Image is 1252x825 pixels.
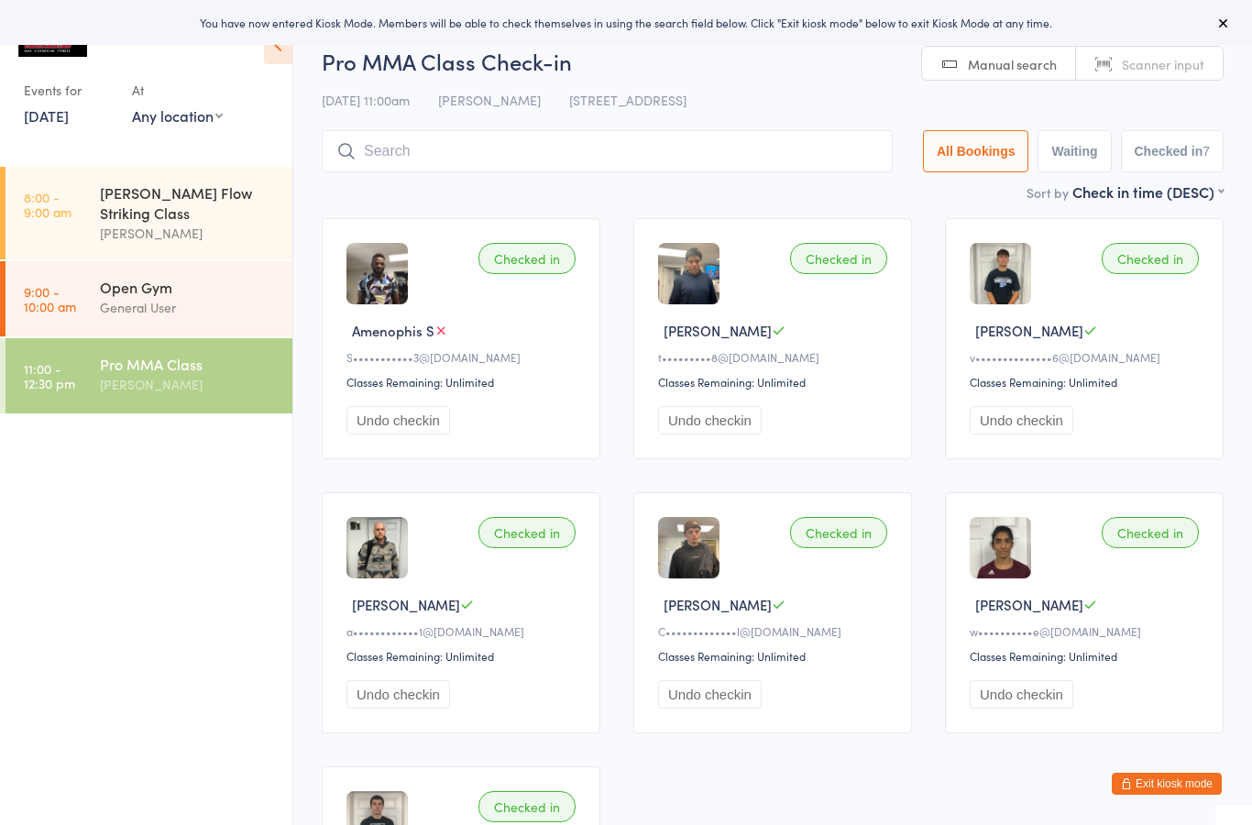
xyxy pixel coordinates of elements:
[100,277,277,297] div: Open Gym
[968,55,1057,73] span: Manual search
[664,595,772,614] span: [PERSON_NAME]
[29,15,1223,30] div: You have now entered Kiosk Mode. Members will be able to check themselves in using the search fie...
[346,243,408,304] img: image1654963156.png
[24,361,75,390] time: 11:00 - 12:30 pm
[100,182,277,223] div: [PERSON_NAME] Flow Striking Class
[664,321,772,340] span: [PERSON_NAME]
[923,130,1029,172] button: All Bookings
[1027,183,1069,202] label: Sort by
[658,517,719,578] img: image1736880793.png
[478,517,576,548] div: Checked in
[24,284,76,313] time: 9:00 - 10:00 am
[1102,517,1199,548] div: Checked in
[1102,243,1199,274] div: Checked in
[658,349,893,365] div: t•••••••••8@[DOMAIN_NAME]
[100,223,277,244] div: [PERSON_NAME]
[346,406,450,434] button: Undo checkin
[970,349,1204,365] div: v••••••••••••••6@[DOMAIN_NAME]
[24,75,114,105] div: Events for
[100,354,277,374] div: Pro MMA Class
[970,623,1204,639] div: w••••••••••e@[DOMAIN_NAME]
[1038,130,1111,172] button: Waiting
[970,374,1204,390] div: Classes Remaining: Unlimited
[569,91,686,109] span: [STREET_ADDRESS]
[346,349,581,365] div: S•••••••••••3@[DOMAIN_NAME]
[346,648,581,664] div: Classes Remaining: Unlimited
[346,623,581,639] div: a••••••••••••1@[DOMAIN_NAME]
[1072,181,1224,202] div: Check in time (DESC)
[1112,773,1222,795] button: Exit kiosk mode
[438,91,541,109] span: [PERSON_NAME]
[970,680,1073,709] button: Undo checkin
[658,406,762,434] button: Undo checkin
[132,75,223,105] div: At
[970,517,1031,578] img: image1660605041.png
[1203,144,1210,159] div: 7
[24,190,71,219] time: 8:00 - 9:00 am
[970,648,1204,664] div: Classes Remaining: Unlimited
[975,595,1083,614] span: [PERSON_NAME]
[658,374,893,390] div: Classes Remaining: Unlimited
[346,517,408,578] img: image1704903542.png
[970,243,1031,304] img: image1695338526.png
[1122,55,1204,73] span: Scanner input
[346,680,450,709] button: Undo checkin
[478,791,576,822] div: Checked in
[658,243,719,304] img: image1728436150.png
[100,297,277,318] div: General User
[658,648,893,664] div: Classes Remaining: Unlimited
[658,623,893,639] div: C•••••••••••••l@[DOMAIN_NAME]
[5,261,292,336] a: 9:00 -10:00 amOpen GymGeneral User
[790,517,887,548] div: Checked in
[322,46,1224,76] h2: Pro MMA Class Check-in
[132,105,223,126] div: Any location
[5,338,292,413] a: 11:00 -12:30 pmPro MMA Class[PERSON_NAME]
[970,406,1073,434] button: Undo checkin
[352,595,460,614] span: [PERSON_NAME]
[975,321,1083,340] span: [PERSON_NAME]
[352,321,434,340] span: Amenophis S
[24,105,69,126] a: [DATE]
[322,91,410,109] span: [DATE] 11:00am
[478,243,576,274] div: Checked in
[790,243,887,274] div: Checked in
[5,167,292,259] a: 8:00 -9:00 am[PERSON_NAME] Flow Striking Class[PERSON_NAME]
[1121,130,1225,172] button: Checked in7
[658,680,762,709] button: Undo checkin
[346,374,581,390] div: Classes Remaining: Unlimited
[322,130,893,172] input: Search
[100,374,277,395] div: [PERSON_NAME]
